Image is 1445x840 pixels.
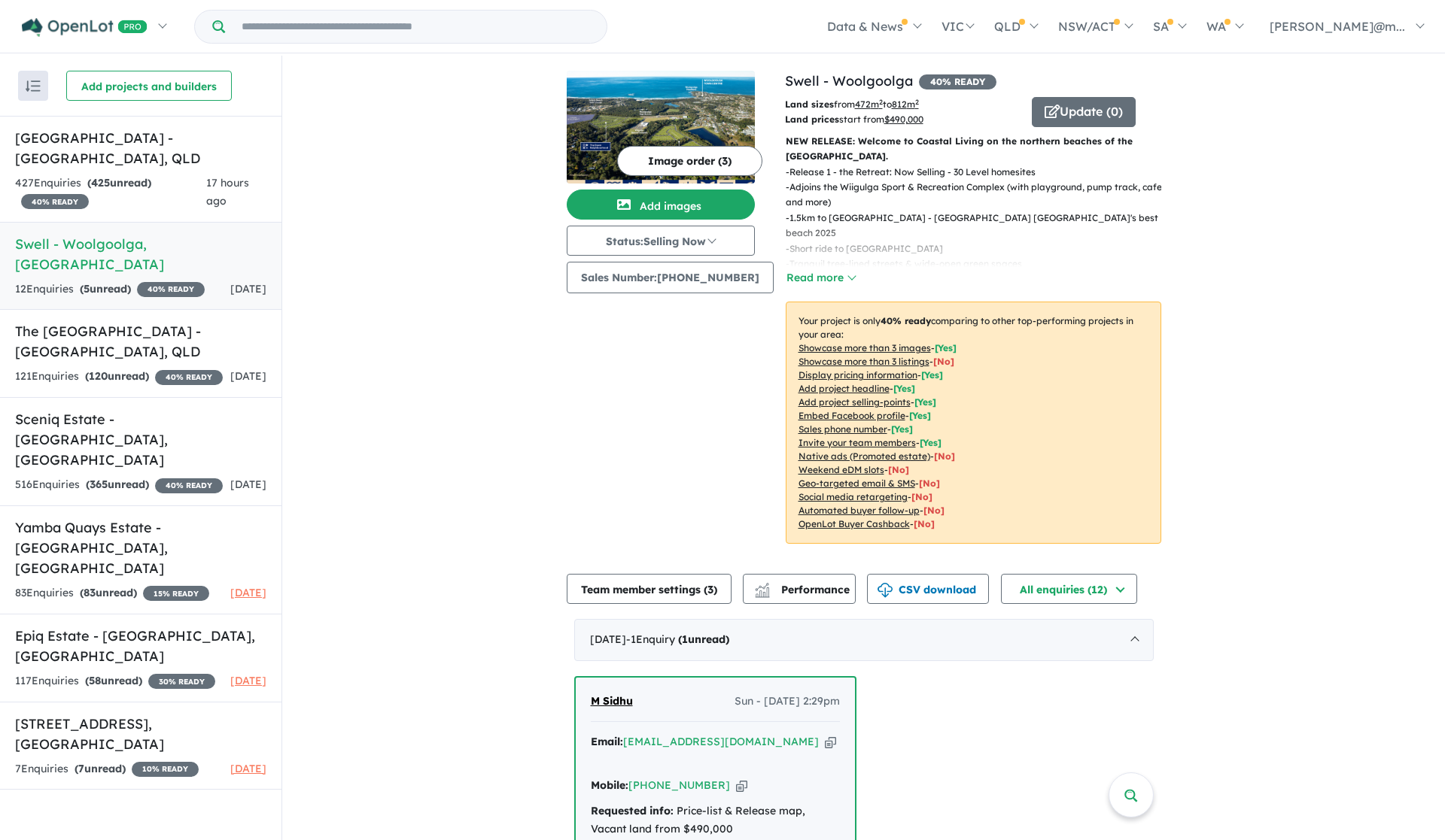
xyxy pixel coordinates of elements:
span: 58 [89,674,101,687]
span: 40 % READY [137,282,205,297]
span: [ Yes ] [891,423,913,435]
button: Performance [743,574,856,604]
strong: ( unread) [80,282,131,296]
button: CSV download [867,574,989,604]
p: from [785,97,1021,112]
span: 3 [707,583,713,596]
p: Your project is only comparing to other top-performing projects in your area: - - - - - - - - - -... [786,302,1161,544]
div: 83 Enquir ies [15,584,209,602]
span: [DATE] [230,586,266,599]
span: - 1 Enquir y [626,632,729,646]
div: 117 Enquir ies [15,672,215,690]
span: Sun - [DATE] 2:29pm [735,693,840,711]
p: NEW RELEASE: Welcome to Coastal Living on the northern beaches of the [GEOGRAPHIC_DATA]. [786,134,1161,165]
p: - Release 1 - the Retreat: Now Selling - 30 Level homesites [786,165,1173,180]
u: Display pricing information [799,369,917,381]
span: [No] [923,505,945,516]
button: All enquiries (12) [1001,574,1137,604]
button: Copy [825,734,836,750]
strong: Requested info: [591,804,674,817]
span: 40 % READY [155,478,223,493]
button: Read more [786,269,856,287]
p: start from [785,112,1021,127]
u: Add project selling-points [799,396,911,408]
input: Try estate name, suburb, builder or developer [228,11,604,43]
a: M Sidhu [591,693,633,711]
span: [PERSON_NAME]@m... [1270,19,1405,34]
button: Team member settings (3) [567,574,732,604]
b: Land sizes [785,99,834,110]
span: 425 [91,176,110,190]
span: [ Yes ] [921,369,943,381]
u: 472 m [855,99,883,110]
h5: [STREET_ADDRESS] , [GEOGRAPHIC_DATA] [15,714,266,754]
button: Sales Number:[PHONE_NUMBER] [567,262,774,293]
sup: 2 [879,98,883,106]
span: 7 [78,762,84,775]
button: Update (0) [1032,97,1136,127]
div: 7 Enquir ies [15,760,199,778]
span: [ Yes ] [914,396,936,408]
u: $ 490,000 [884,114,923,125]
div: Price-list & Release map, Vacant land from $490,000 [591,802,840,838]
p: - 1.5km to [GEOGRAPHIC_DATA] - [GEOGRAPHIC_DATA] [GEOGRAPHIC_DATA]'s best beach 2025 [786,211,1173,241]
span: to [883,99,919,110]
h5: The [GEOGRAPHIC_DATA] - [GEOGRAPHIC_DATA] , QLD [15,321,266,362]
div: [DATE] [574,619,1154,661]
div: 516 Enquir ies [15,476,223,494]
strong: Mobile: [591,778,628,792]
div: 427 Enquir ies [15,174,206,211]
strong: ( unread) [85,369,149,383]
span: [ No ] [933,356,954,367]
h5: Yamba Quays Estate - [GEOGRAPHIC_DATA] , [GEOGRAPHIC_DATA] [15,517,266,578]
span: Performance [757,583,850,596]
img: download icon [878,583,893,598]
button: Copy [736,778,747,793]
button: Image order (3) [617,146,762,176]
strong: ( unread) [86,478,149,491]
span: [No] [914,518,935,529]
u: Social media retargeting [799,491,908,502]
h5: Sceniq Estate - [GEOGRAPHIC_DATA] , [GEOGRAPHIC_DATA] [15,409,266,470]
u: Showcase more than 3 images [799,342,931,353]
u: Automated buyer follow-up [799,505,920,516]
h5: [GEOGRAPHIC_DATA] - [GEOGRAPHIC_DATA] , QLD [15,128,266,168]
div: 121 Enquir ies [15,368,223,386]
span: 120 [89,369,108,383]
a: Swell - Woolgoolga [785,72,913,89]
a: [EMAIL_ADDRESS][DOMAIN_NAME] [623,735,819,748]
div: 12 Enquir ies [15,281,205,299]
u: Invite your team members [799,437,916,448]
span: [DATE] [230,674,266,687]
span: [DATE] [230,478,266,491]
strong: ( unread) [87,176,151,190]
img: Openlot PRO Logo White [22,18,148,37]
b: Land prices [785,114,839,125]
strong: ( unread) [678,632,729,646]
span: [ Yes ] [935,342,957,353]
span: 30 % READY [148,674,215,689]
span: [DATE] [230,282,266,296]
span: 1 [682,632,688,646]
u: Geo-targeted email & SMS [799,478,915,489]
u: Showcase more than 3 listings [799,356,929,367]
strong: ( unread) [85,674,142,687]
img: sort.svg [26,80,41,92]
span: 40 % READY [21,194,89,209]
h5: Epiq Estate - [GEOGRAPHIC_DATA] , [GEOGRAPHIC_DATA] [15,626,266,666]
img: line-chart.svg [755,583,768,591]
span: 40 % READY [919,74,996,89]
span: 10 % READY [132,762,199,777]
u: Add project headline [799,383,890,394]
span: 17 hours ago [206,176,249,208]
span: [DATE] [230,762,266,775]
span: [No] [934,450,955,462]
strong: ( unread) [80,586,137,599]
sup: 2 [915,98,919,106]
p: - Tranquil tree-lined streets & wide-open green spaces [786,256,1173,271]
span: [ Yes ] [909,410,931,421]
img: Swell - Woolgoolga [567,71,755,183]
span: [No] [911,491,932,502]
button: Status:Selling Now [567,226,755,256]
